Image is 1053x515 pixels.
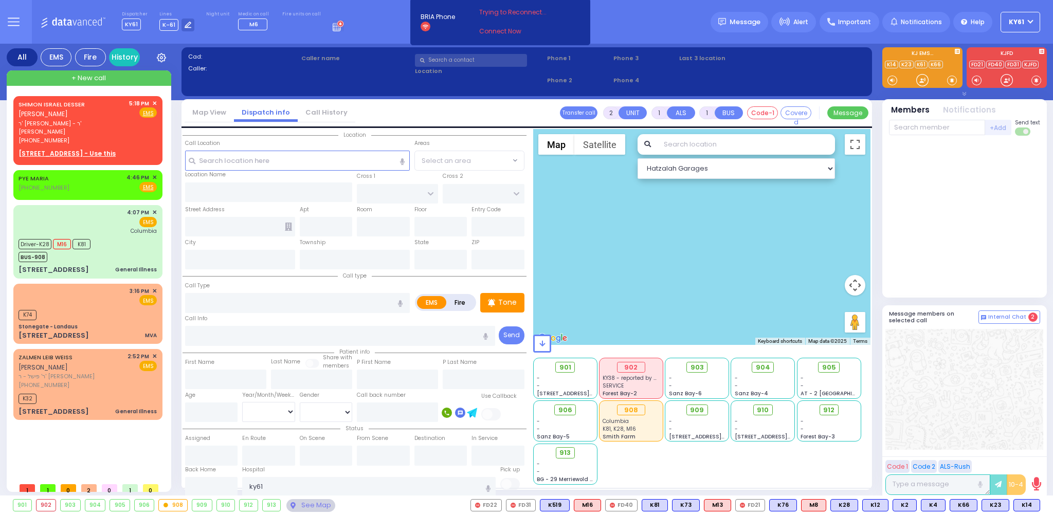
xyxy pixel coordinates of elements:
[334,348,375,356] span: Patient info
[718,18,726,26] img: message.svg
[537,460,540,468] span: -
[471,206,501,214] label: Entry Code
[1013,499,1040,511] div: BLS
[982,499,1009,511] div: K23
[300,238,325,247] label: Township
[889,310,978,324] h5: Message members on selected call
[185,151,410,170] input: Search location here
[126,174,149,181] span: 4:46 PM
[414,434,445,443] label: Destination
[271,358,300,366] label: Last Name
[801,499,826,511] div: M8
[102,484,117,492] span: 0
[619,106,647,119] button: UNIT
[735,433,832,440] span: [STREET_ADDRESS][PERSON_NAME]
[679,54,772,63] label: Last 3 location
[128,353,149,360] span: 2:52 PM
[19,310,37,320] span: K74
[669,382,672,390] span: -
[159,19,178,31] span: K-61
[885,61,898,68] a: K14
[793,17,808,27] span: Alert
[185,107,234,117] a: Map View
[338,272,372,280] span: Call type
[715,106,743,119] button: BUS
[185,139,220,148] label: Call Location
[537,468,540,475] span: -
[1009,17,1024,27] span: KY61
[19,239,51,249] span: Driver-K28
[921,499,946,511] div: K4
[605,499,638,511] div: FD40
[981,315,986,320] img: comment-alt.png
[1015,126,1031,137] label: Turn off text
[13,500,31,511] div: 901
[242,477,496,496] input: Search hospital
[672,499,700,511] div: K73
[537,390,634,397] span: [STREET_ADDRESS][PERSON_NAME]
[443,358,477,366] label: P Last Name
[885,460,910,473] button: Code 1
[338,131,371,139] span: Location
[19,136,69,144] span: [PHONE_NUMBER]
[122,484,138,492] span: 1
[536,332,570,345] img: Google
[217,500,235,511] div: 910
[152,173,157,182] span: ✕
[37,500,56,511] div: 902
[757,405,769,415] span: 910
[185,171,226,179] label: Location Name
[801,499,826,511] div: ALS KJ
[135,500,154,511] div: 906
[143,484,158,492] span: 0
[769,499,797,511] div: BLS
[139,217,157,227] span: EMS
[988,314,1026,321] span: Internal Chat
[20,484,35,492] span: 1
[915,61,928,68] a: K61
[159,11,195,17] label: Lines
[298,107,355,117] a: Call History
[41,15,109,28] img: Logo
[603,417,629,425] span: Columbia
[603,374,666,382] span: KY38 - reported by KY42
[950,499,977,511] div: K66
[669,417,672,425] span: -
[540,499,570,511] div: BLS
[747,106,778,119] button: Code-1
[85,500,105,511] div: 904
[559,362,571,373] span: 901
[188,52,298,61] label: Cad:
[127,209,149,216] span: 4:07 PM
[471,434,498,443] label: In Service
[242,391,295,399] div: Year/Month/Week/Day
[115,266,157,273] div: General Illness
[357,434,388,443] label: From Scene
[131,227,157,235] span: Columbia
[1001,12,1040,32] button: KY61
[129,100,149,107] span: 5:18 PM
[560,106,597,119] button: Transfer call
[574,499,601,511] div: M16
[536,332,570,345] a: Open this area in Google Maps (opens a new window)
[690,405,704,415] span: 909
[574,499,601,511] div: ALS
[537,475,594,483] span: BG - 29 Merriewold S.
[41,48,71,66] div: EMS
[845,312,865,333] button: Drag Pegman onto the map to open Street View
[19,381,69,389] span: [PHONE_NUMBER]
[1022,61,1039,68] a: KJFD
[822,362,836,373] span: 905
[1005,61,1021,68] a: FD31
[901,17,942,27] span: Notifications
[238,11,270,17] label: Medic on call
[19,330,89,341] div: [STREET_ADDRESS]
[414,139,430,148] label: Areas
[143,109,154,117] u: EMS
[414,206,427,214] label: Floor
[899,61,914,68] a: K23
[538,134,574,155] button: Show street map
[801,390,877,397] span: AT - 2 [GEOGRAPHIC_DATA]
[845,275,865,296] button: Map camera controls
[479,27,560,36] a: Connect Now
